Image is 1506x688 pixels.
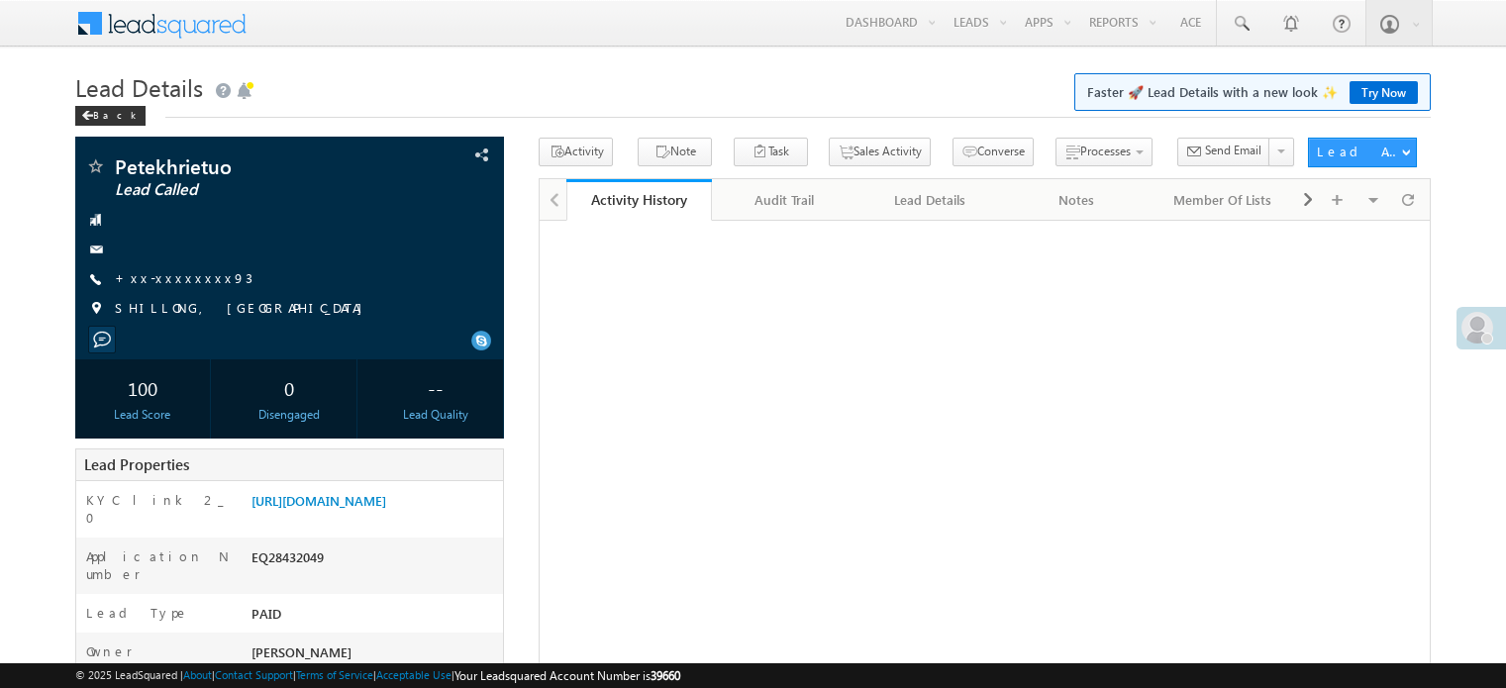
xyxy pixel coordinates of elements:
[874,188,986,212] div: Lead Details
[373,406,498,424] div: Lead Quality
[86,642,133,660] label: Owner
[581,190,697,209] div: Activity History
[80,406,205,424] div: Lead Score
[1308,138,1417,167] button: Lead Actions
[115,156,380,176] span: Petekhrietuo
[712,179,857,221] a: Audit Trail
[651,668,680,683] span: 39660
[539,138,613,166] button: Activity
[75,105,155,122] a: Back
[86,547,231,583] label: Application Number
[1151,179,1296,221] a: Member Of Lists
[75,71,203,103] span: Lead Details
[86,491,231,527] label: KYC link 2_0
[86,604,189,622] label: Lead Type
[215,668,293,681] a: Contact Support
[247,604,503,632] div: PAID
[115,180,380,200] span: Lead Called
[227,369,351,406] div: 0
[80,369,205,406] div: 100
[183,668,212,681] a: About
[376,668,452,681] a: Acceptable Use
[115,299,372,319] span: SHILLONG, [GEOGRAPHIC_DATA]
[227,406,351,424] div: Disengaged
[829,138,931,166] button: Sales Activity
[1177,138,1270,166] button: Send Email
[1055,138,1153,166] button: Processes
[638,138,712,166] button: Note
[1205,142,1261,159] span: Send Email
[75,106,146,126] div: Back
[1317,143,1401,160] div: Lead Actions
[373,369,498,406] div: --
[728,188,840,212] div: Audit Trail
[1080,144,1131,158] span: Processes
[454,668,680,683] span: Your Leadsquared Account Number is
[1166,188,1278,212] div: Member Of Lists
[858,179,1004,221] a: Lead Details
[1020,188,1132,212] div: Notes
[247,547,503,575] div: EQ28432049
[75,666,680,685] span: © 2025 LeadSquared | | | | |
[566,179,712,221] a: Activity History
[953,138,1034,166] button: Converse
[1087,82,1418,102] span: Faster 🚀 Lead Details with a new look ✨
[734,138,808,166] button: Task
[115,269,252,286] a: +xx-xxxxxxxx93
[1004,179,1150,221] a: Notes
[296,668,373,681] a: Terms of Service
[1350,81,1418,104] a: Try Now
[251,492,386,509] a: [URL][DOMAIN_NAME]
[251,643,351,660] span: [PERSON_NAME]
[84,454,189,474] span: Lead Properties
